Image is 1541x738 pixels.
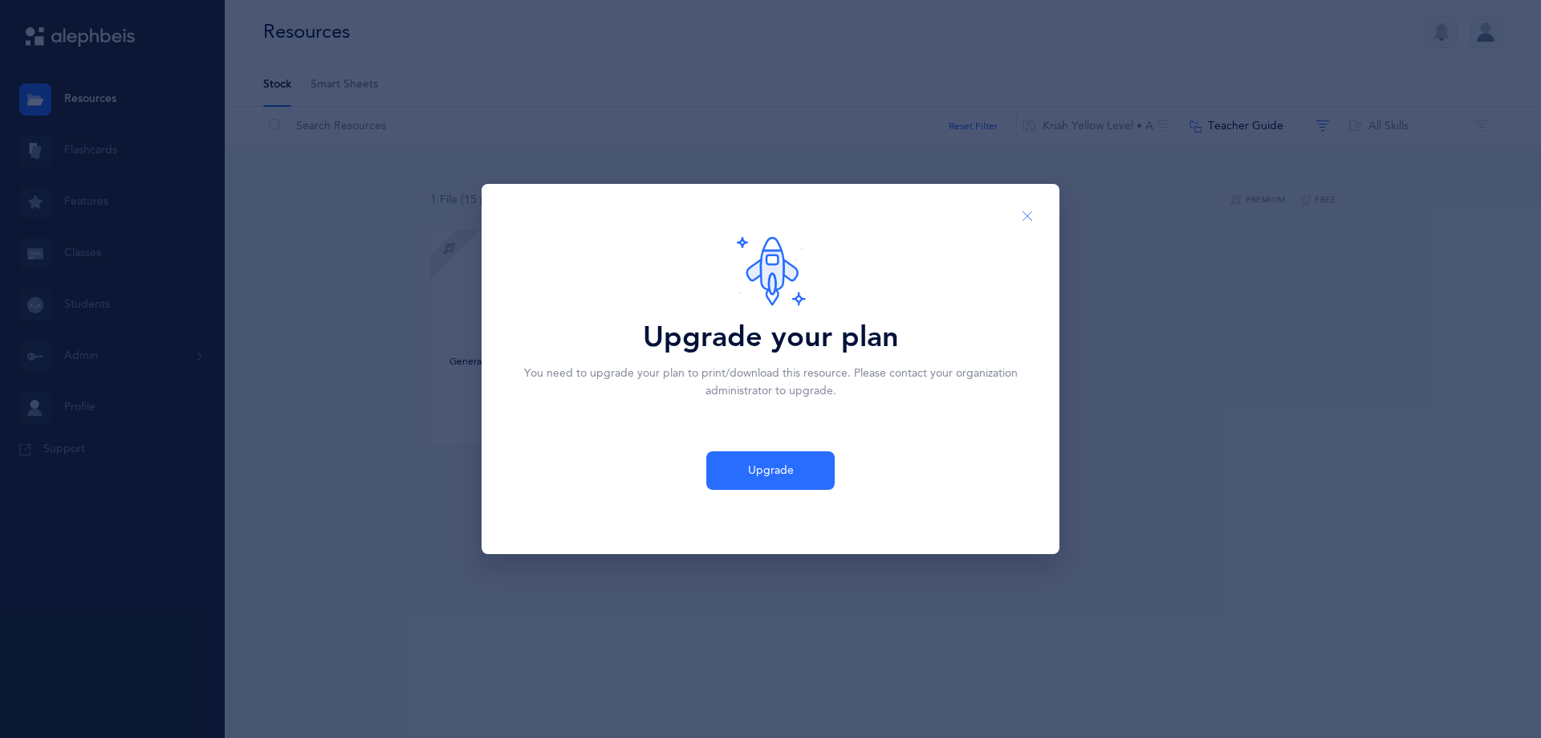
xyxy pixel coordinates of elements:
button: Close [1008,197,1047,236]
div: Upgrade your plan [643,316,899,359]
div: You need to upgrade your plan to print/download this resource. Please contact your organization a... [491,365,1050,401]
button: Upgrade [706,451,835,490]
span: Upgrade [748,463,794,479]
img: premium.svg [735,235,806,306]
